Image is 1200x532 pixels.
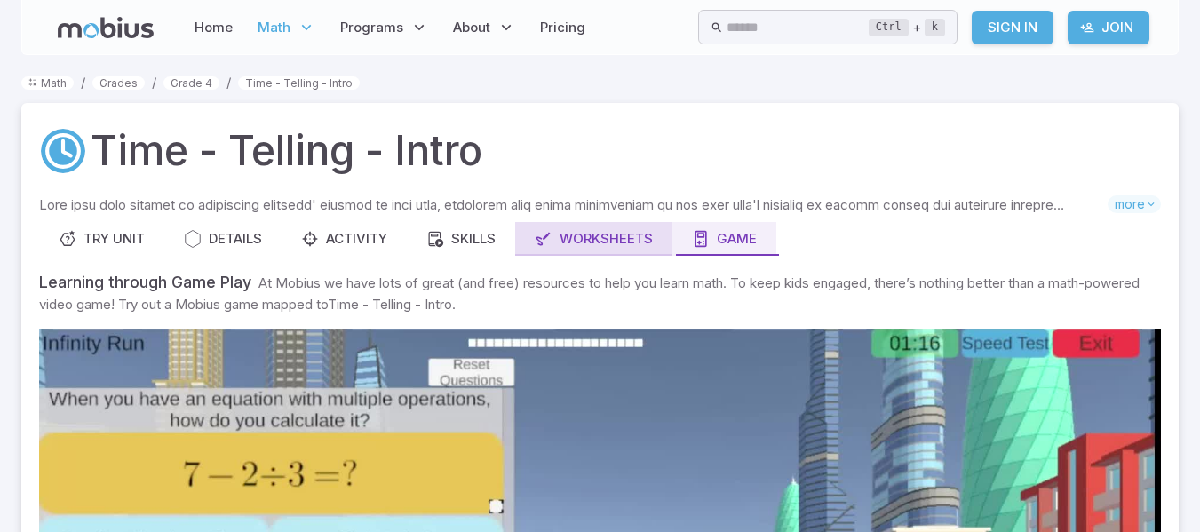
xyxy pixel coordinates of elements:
[869,19,909,36] kbd: Ctrl
[972,11,1053,44] a: Sign In
[258,18,290,37] span: Math
[81,73,85,92] li: /
[91,121,482,181] h1: Time - Telling - Intro
[535,229,653,249] div: Worksheets
[692,229,757,249] div: Game
[301,229,387,249] div: Activity
[453,18,490,37] span: About
[152,73,156,92] li: /
[92,76,145,90] a: Grades
[226,73,231,92] li: /
[21,76,74,90] a: Math
[340,18,403,37] span: Programs
[184,229,262,249] div: Details
[39,127,87,175] a: Time
[1068,11,1149,44] a: Join
[535,7,591,48] a: Pricing
[925,19,945,36] kbd: k
[39,274,1140,313] p: At Mobius we have lots of great (and free) resources to help you learn math. To keep kids engaged...
[869,17,945,38] div: +
[59,229,145,249] div: Try Unit
[163,76,219,90] a: Grade 4
[238,76,360,90] a: Time - Telling - Intro
[426,229,496,249] div: Skills
[39,273,251,291] h5: Learning through Game Play
[21,73,1179,92] nav: breadcrumb
[189,7,238,48] a: Home
[39,195,1108,215] p: Lore ipsu dolo sitamet co adipiscing elitsedd' eiusmod te inci utla, etdolorem aliq enima minimve...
